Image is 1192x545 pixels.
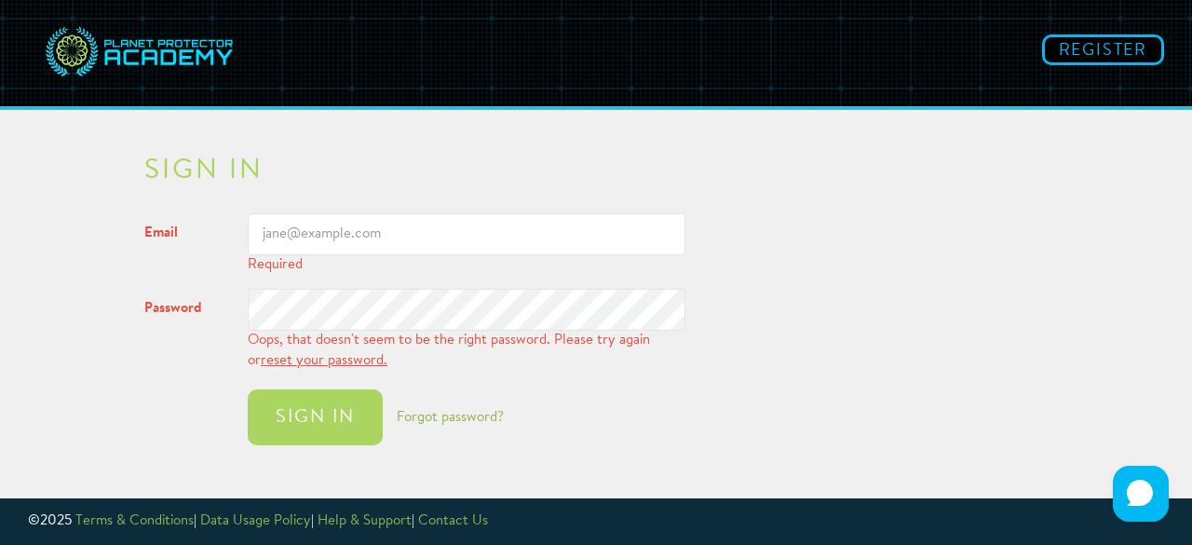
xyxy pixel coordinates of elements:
[144,157,1048,185] h2: Sign in
[266,408,364,427] div: Sign in
[130,289,234,319] label: Password
[130,213,234,243] label: Email
[75,514,194,528] a: Terms & Conditions
[261,354,387,368] a: reset your password.
[418,514,488,528] a: Contact Us
[311,514,314,528] span: |
[318,514,412,528] a: Help & Support
[1042,34,1164,65] a: Register
[248,255,685,275] div: Required
[248,331,685,371] div: Oops, that doesn't seem to be the right password. Please try again or
[200,514,311,528] a: Data Usage Policy
[397,411,504,425] a: Forgot password?
[248,389,383,445] button: Sign in
[1108,461,1173,526] iframe: HelpCrunch
[28,514,40,528] span: ©
[412,514,414,528] span: |
[248,213,685,255] input: jane@example.com
[42,14,237,92] img: svg+xml;base64,PD94bWwgdmVyc2lvbj0iMS4wIiBlbmNvZGluZz0idXRmLTgiPz4NCjwhLS0gR2VuZXJhdG9yOiBBZG9iZS...
[194,514,196,528] span: |
[40,514,72,528] span: 2025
